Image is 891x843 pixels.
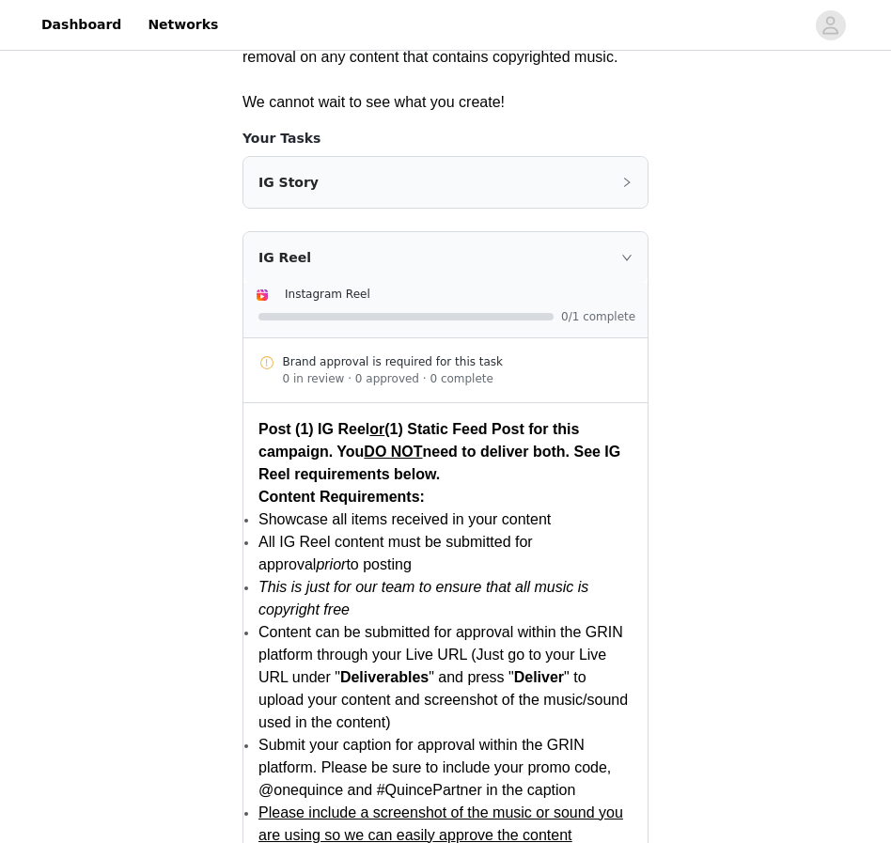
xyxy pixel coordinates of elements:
[255,288,270,303] img: Instagram Reels Icon
[364,444,422,460] span: DO NOT
[621,177,633,188] i: icon: right
[258,489,425,505] strong: Content Requirements:
[136,4,229,46] a: Networks
[561,311,636,322] span: 0/1 complete
[316,556,346,572] em: prior
[283,353,633,370] div: Brand approval is required for this task
[258,421,620,482] strong: Post (1) IG Reel (1) Static Feed Post for this campaign. You need to deliver both. See IG Reel re...
[243,157,648,208] div: icon: rightIG Story
[242,94,505,110] span: We cannot wait to see what you create!
[258,804,623,843] span: Please include a screenshot of the music or sound you are using so we can easily approve the content
[258,534,533,572] span: All IG Reel content must be submitted for approval to posting
[621,252,633,263] i: icon: right
[369,421,384,437] span: or
[340,669,429,685] strong: Deliverables
[258,737,611,798] span: Submit your caption for approval within the GRIN platform. Please be sure to include your promo c...
[258,579,588,617] em: This is just for our team to ensure that all music is copyright free
[285,288,370,301] span: Instagram Reel
[514,669,564,685] strong: Deliver
[243,232,648,283] div: icon: rightIG Reel
[30,4,133,46] a: Dashboard
[258,624,628,730] span: Content can be submitted for approval within the GRIN platform through your Live URL (Just go to ...
[258,511,551,527] span: Showcase all items received in your content
[242,129,649,148] h4: Your Tasks
[821,10,839,40] div: avatar
[283,370,633,387] div: 0 in review · 0 approved · 0 complete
